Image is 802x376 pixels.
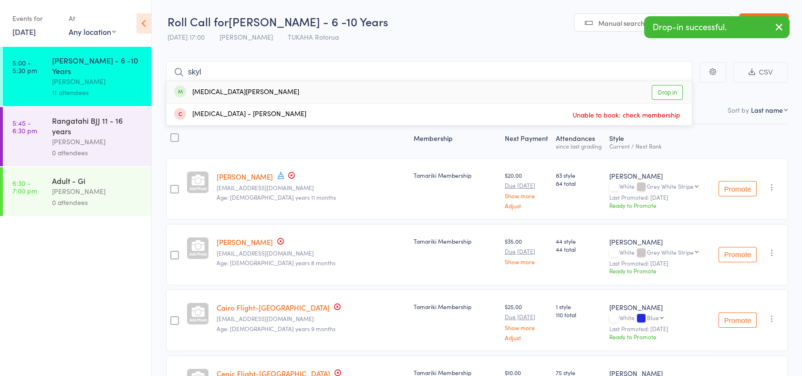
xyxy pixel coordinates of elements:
div: [PERSON_NAME] [609,171,711,181]
a: 5:00 -5:30 pm[PERSON_NAME] - 6 -10 Years[PERSON_NAME]11 attendees [3,47,151,106]
div: Ready to Promote [609,333,711,341]
span: [DATE] 17:00 [167,32,205,42]
small: Last Promoted: [DATE] [609,260,711,267]
small: Due [DATE] [505,182,548,189]
button: CSV [733,62,788,83]
a: Show more [505,258,548,265]
span: 1 style [556,302,602,311]
div: Next Payment [501,129,552,154]
span: 84 total [556,179,602,187]
time: 5:00 - 5:30 pm [12,59,37,74]
span: 110 total [556,311,602,319]
div: [PERSON_NAME] [609,237,711,247]
button: Promote [719,181,757,196]
div: Any location [69,26,116,37]
a: Show more [505,324,548,331]
span: 44 style [556,237,602,245]
div: 0 attendees [52,197,143,208]
div: Tamariki Membership [414,171,497,179]
div: [PERSON_NAME] [52,186,143,197]
span: Roll Call for [167,13,229,29]
div: [MEDICAL_DATA] - [PERSON_NAME] [174,109,306,120]
div: [PERSON_NAME] [52,136,143,147]
a: Adjust [505,334,548,341]
div: since last grading [556,143,602,149]
a: 5:45 -6:30 pmRangatahi BJJ 11 - 16 years[PERSON_NAME]0 attendees [3,107,151,166]
a: 6:30 -7:00 pmAdult - Gi[PERSON_NAME]0 attendees [3,167,151,216]
div: White [609,314,711,322]
div: Blue [647,314,659,321]
span: TUKAHA Rotorua [288,32,339,42]
span: Age: [DEMOGRAPHIC_DATA] years 11 months [217,193,336,201]
div: Rangatahi BJJ 11 - 16 years [52,115,143,136]
div: Drop-in successful. [644,16,790,38]
a: [DATE] [12,26,36,37]
small: Due [DATE] [505,313,548,320]
small: traceybourke1967@gmail.com [217,184,406,191]
div: 11 attendees [52,87,143,98]
span: 83 style [556,171,602,179]
small: cherienaflight@gmail.com [217,315,406,322]
div: Atten­dances [552,129,605,154]
small: arkenny88@gmail.com [217,250,406,257]
span: [PERSON_NAME] - 6 -10 Years [229,13,388,29]
span: Age: [DEMOGRAPHIC_DATA] years 8 months [217,258,335,267]
a: [PERSON_NAME] [217,237,273,247]
div: At [69,11,116,26]
div: Grey White Stripe [647,183,694,189]
a: Exit roll call [739,13,789,32]
time: 5:45 - 6:30 pm [12,119,37,134]
a: Cairo Flight-[GEOGRAPHIC_DATA] [217,302,330,312]
small: Last Promoted: [DATE] [609,194,711,201]
div: Tamariki Membership [414,302,497,311]
div: Events for [12,11,59,26]
span: [PERSON_NAME] [219,32,273,42]
div: Ready to Promote [609,267,711,275]
div: 0 attendees [52,147,143,158]
a: [PERSON_NAME] [217,172,273,182]
span: 44 total [556,245,602,253]
div: $25.00 [505,302,548,340]
div: Ready to Promote [609,201,711,209]
div: Membership [410,129,500,154]
button: Promote [719,312,757,328]
small: Last Promoted: [DATE] [609,325,711,332]
span: Manual search [598,18,645,28]
small: Due [DATE] [505,248,548,255]
span: Unable to book: check membership [570,107,683,122]
a: Drop in [652,85,683,100]
div: Adult - Gi [52,175,143,186]
div: [PERSON_NAME] - 6 -10 Years [52,55,143,76]
div: Last name [751,105,783,115]
input: Search by name [166,61,692,83]
div: White [609,249,711,257]
div: [PERSON_NAME] [609,302,711,312]
div: $35.00 [505,237,548,265]
div: Grey White Stripe [647,249,694,255]
label: Sort by [728,105,749,115]
div: Style [605,129,715,154]
div: $20.00 [505,171,548,209]
time: 6:30 - 7:00 pm [12,179,37,194]
div: [MEDICAL_DATA][PERSON_NAME] [174,87,299,98]
div: [PERSON_NAME] [52,76,143,87]
a: Adjust [505,203,548,209]
div: White [609,183,711,191]
button: Promote [719,247,757,262]
a: Show more [505,193,548,199]
div: Current / Next Rank [609,143,711,149]
span: Age: [DEMOGRAPHIC_DATA] years 9 months [217,324,335,333]
div: Tamariki Membership [414,237,497,245]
